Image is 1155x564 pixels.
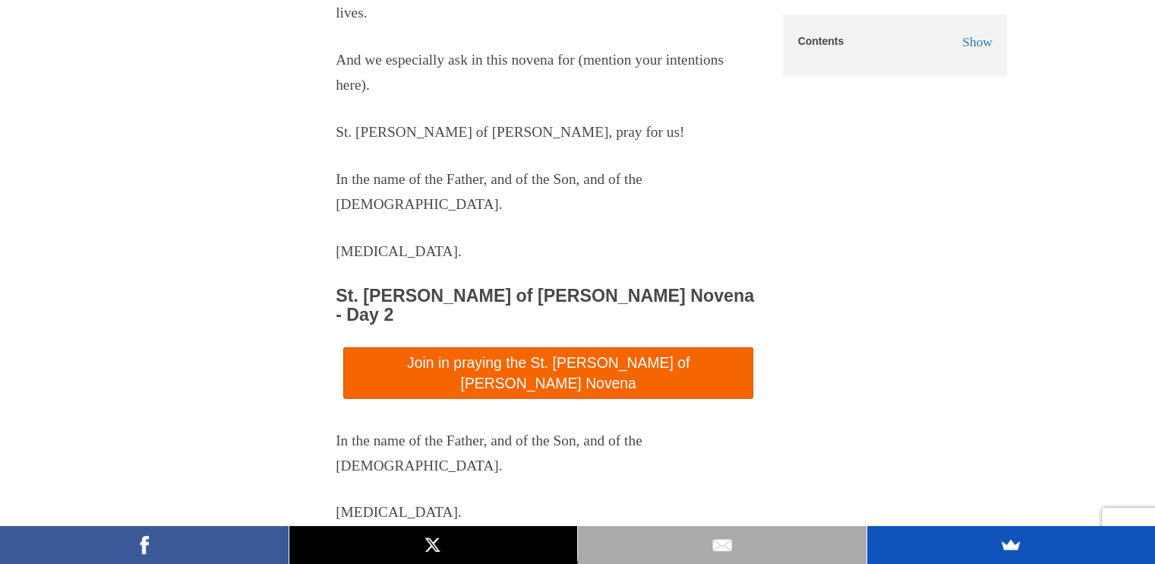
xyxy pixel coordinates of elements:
img: Email [711,534,734,556]
p: In the name of the Father, and of the Son, and of the [DEMOGRAPHIC_DATA]. [336,167,761,217]
a: Email [578,526,866,564]
p: [MEDICAL_DATA]. [336,500,761,525]
p: [MEDICAL_DATA]. [336,239,761,265]
p: And we especially ask in this novena for (mention your intentions here). [336,48,761,98]
img: X [421,534,444,556]
img: SumoMe [999,534,1022,556]
p: St. [PERSON_NAME] of [PERSON_NAME], pray for us! [336,120,761,145]
h5: Contents [798,36,844,47]
a: X [289,526,578,564]
p: In the name of the Father, and of the Son, and of the [DEMOGRAPHIC_DATA]. [336,429,761,479]
span: St. [PERSON_NAME] of [PERSON_NAME] Novena - Day 2 [336,286,754,325]
a: Join in praying the St. [PERSON_NAME] of [PERSON_NAME] Novena [343,347,754,399]
span: Show [962,34,992,49]
img: Facebook [133,534,156,556]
